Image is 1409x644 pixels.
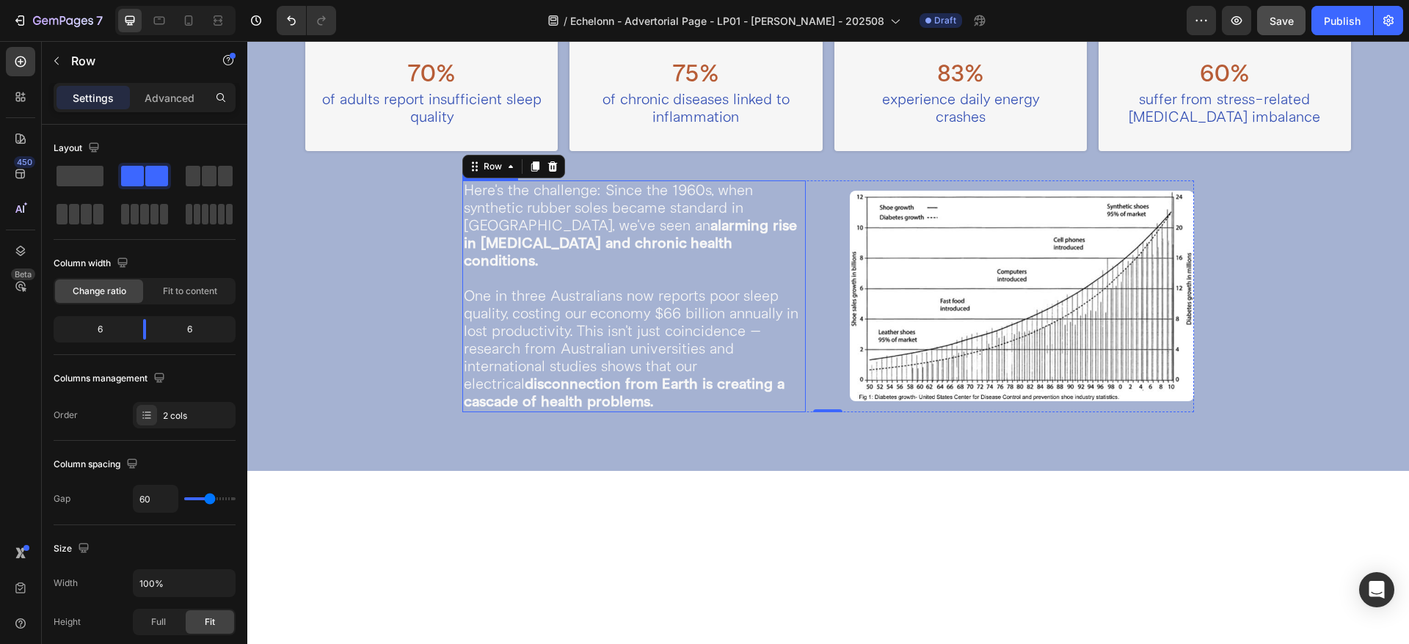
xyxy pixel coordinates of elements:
[71,52,196,70] p: Row
[145,90,194,106] p: Advanced
[134,570,235,596] input: Auto
[602,150,947,360] img: gr1.jpg
[54,615,81,629] div: Height
[57,319,131,340] div: 6
[54,139,103,158] div: Layout
[216,334,537,370] strong: disconnection from Earth is creating a cascade of health problems.
[6,6,109,35] button: 7
[205,615,215,629] span: Fit
[73,285,126,298] span: Change ratio
[73,90,114,106] p: Settings
[1270,15,1294,27] span: Save
[277,6,336,35] div: Undo/Redo
[14,156,35,168] div: 450
[163,409,232,422] div: 2 cols
[96,12,103,29] p: 7
[11,268,35,280] div: Beta
[163,285,217,298] span: Fit to content
[335,50,561,85] p: of chronic diseases linked to inflammation
[247,41,1409,644] iframe: Design area
[600,50,826,67] p: experience daily energy
[54,539,92,559] div: Size
[864,50,1091,85] p: suffer from stress-related [MEDICAL_DATA] imbalance
[216,141,558,370] p: Here's the challenge: Since the 1960s, when synthetic rubber soles became standard in [GEOGRAPHIC...
[564,13,567,29] span: /
[151,615,166,629] span: Full
[54,254,131,274] div: Column width
[1257,6,1306,35] button: Save
[1359,572,1394,607] div: Open Intercom Messenger
[54,369,168,389] div: Columns management
[233,119,258,132] div: Row
[54,492,70,505] div: Gap
[54,409,78,422] div: Order
[216,175,550,229] strong: alarming rise in [MEDICAL_DATA] and chronic health conditions.
[600,67,826,85] p: crashes
[134,486,178,512] input: Auto
[54,577,78,590] div: Width
[863,18,1092,48] h2: 60%
[570,13,884,29] span: Echelonn - Advertorial Page - LP01 - [PERSON_NAME] - 202508
[934,14,956,27] span: Draft
[1311,6,1373,35] button: Publish
[599,18,828,48] h2: 83%
[1324,13,1361,29] div: Publish
[54,455,141,475] div: Column spacing
[158,319,233,340] div: 6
